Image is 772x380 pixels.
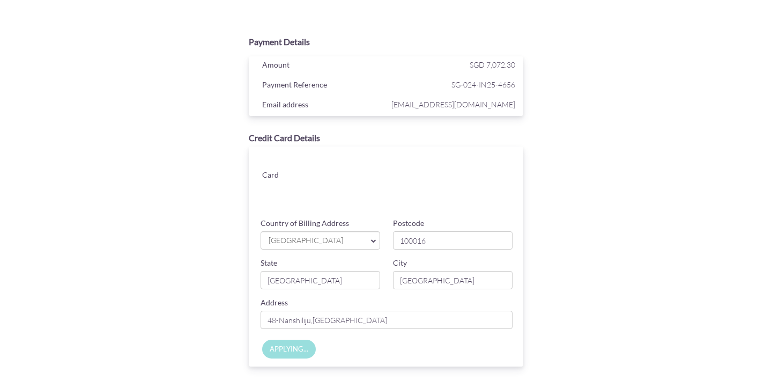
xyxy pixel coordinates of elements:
label: Address [261,297,288,308]
div: Amount [254,58,389,74]
label: City [393,258,407,268]
iframe: Secure card number input frame [330,157,514,177]
span: SGD 7,072.30 [470,60,515,69]
div: Payment Details [249,36,523,48]
div: Payment Reference [254,78,389,94]
span: [EMAIL_ADDRESS][DOMAIN_NAME] [389,98,515,111]
span: [GEOGRAPHIC_DATA] [268,235,362,246]
label: State [261,258,277,268]
label: Postcode [393,218,424,229]
a: [GEOGRAPHIC_DATA] [261,231,380,250]
div: Card [254,168,321,184]
iframe: Secure card expiration date input frame [330,181,421,200]
span: SG-024-IN25-4656 [389,78,515,91]
div: Email address [254,98,389,114]
label: Country of Billing Address [261,218,349,229]
iframe: Secure card security code input frame [422,181,513,200]
div: Credit Card Details [249,132,523,144]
